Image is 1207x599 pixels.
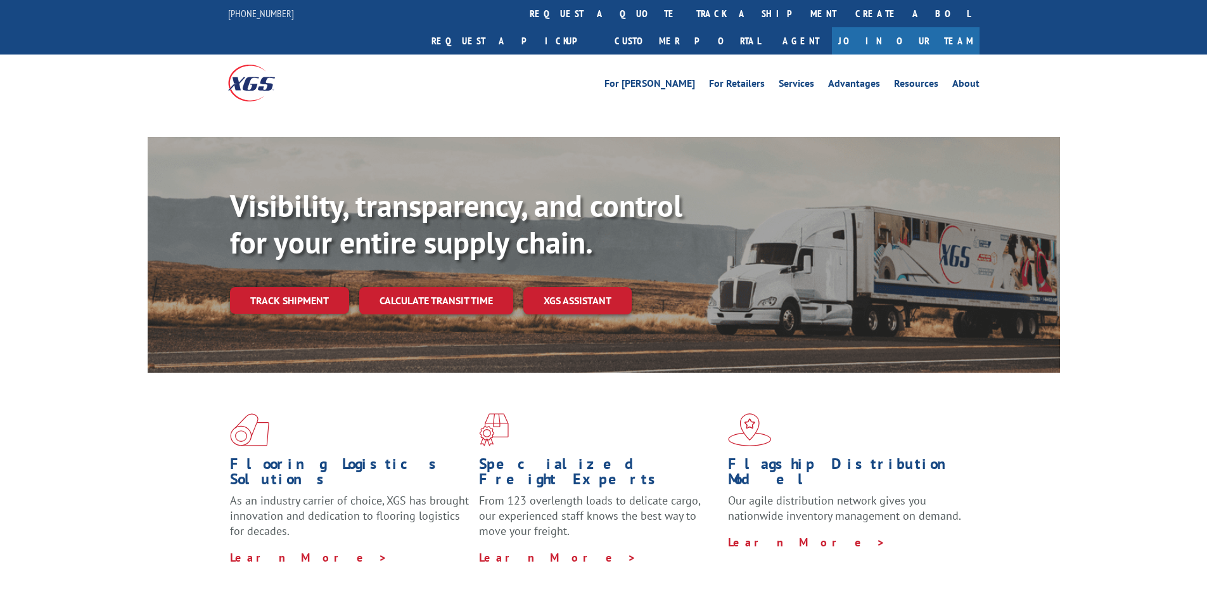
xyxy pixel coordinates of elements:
a: Request a pickup [422,27,605,55]
img: xgs-icon-total-supply-chain-intelligence-red [230,413,269,446]
a: About [952,79,980,93]
a: For [PERSON_NAME] [604,79,695,93]
a: Learn More > [728,535,886,550]
a: Calculate transit time [359,287,513,314]
a: Advantages [828,79,880,93]
a: Learn More > [479,550,637,565]
a: Agent [770,27,832,55]
a: For Retailers [709,79,765,93]
a: XGS ASSISTANT [523,287,632,314]
img: xgs-icon-flagship-distribution-model-red [728,413,772,446]
h1: Flooring Logistics Solutions [230,456,469,493]
a: Learn More > [230,550,388,565]
a: Customer Portal [605,27,770,55]
a: Services [779,79,814,93]
b: Visibility, transparency, and control for your entire supply chain. [230,186,682,262]
p: From 123 overlength loads to delicate cargo, our experienced staff knows the best way to move you... [479,493,718,550]
a: [PHONE_NUMBER] [228,7,294,20]
span: As an industry carrier of choice, XGS has brought innovation and dedication to flooring logistics... [230,493,469,538]
a: Track shipment [230,287,349,314]
h1: Flagship Distribution Model [728,456,968,493]
img: xgs-icon-focused-on-flooring-red [479,413,509,446]
a: Join Our Team [832,27,980,55]
h1: Specialized Freight Experts [479,456,718,493]
span: Our agile distribution network gives you nationwide inventory management on demand. [728,493,961,523]
a: Resources [894,79,938,93]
